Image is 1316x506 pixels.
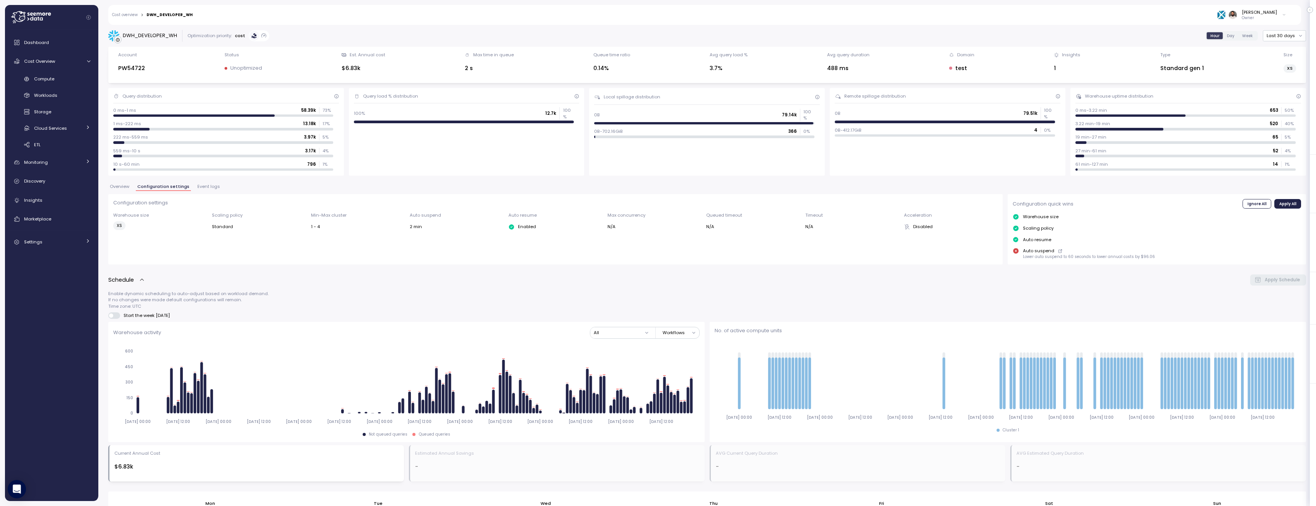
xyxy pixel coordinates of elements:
[366,419,392,424] tspan: [DATE] 00:00
[1009,415,1033,420] tspan: [DATE] 12:00
[1265,275,1300,285] span: Apply Schedule
[726,415,752,420] tspan: [DATE] 00:00
[716,462,1000,471] div: -
[604,94,660,100] div: Local spillage distribution
[1160,64,1204,73] div: Standard gen 1
[848,415,872,420] tspan: [DATE] 12:00
[1250,415,1274,420] tspan: [DATE] 12:00
[1129,415,1155,420] tspan: [DATE] 00:00
[904,212,998,218] p: Acceleration
[835,110,840,116] p: 0B
[803,109,814,121] p: 100 %
[1279,199,1296,208] span: Apply All
[113,161,140,167] p: 10 s-60 min
[1270,121,1278,127] p: 520
[34,109,51,115] span: Storage
[123,32,177,39] div: DWH_DEVELOPER_WH
[205,419,231,424] tspan: [DATE] 00:00
[1075,161,1108,167] p: 61 min-127 min
[114,462,399,471] div: $6.83k
[788,128,797,134] p: 366
[590,327,653,338] button: All
[1034,127,1037,133] p: 4
[84,15,93,20] button: Collapse navigation
[166,419,190,424] tspan: [DATE] 12:00
[1243,199,1271,208] button: Ignore All
[369,432,407,437] div: Not queued queries
[473,52,514,58] div: Max time in queue
[949,64,974,73] div: test
[1075,121,1110,127] p: 3.22 min-19 min
[113,121,141,127] p: 1 ms-222 ms
[807,415,833,420] tspan: [DATE] 00:00
[1023,248,1054,254] p: Auto suspend
[322,107,333,113] p: 73 %
[447,419,473,424] tspan: [DATE] 00:00
[1003,428,1019,433] div: Cluster 1
[8,174,95,189] a: Discovery
[710,52,748,58] div: Avg query load %
[8,73,95,85] a: Compute
[322,134,333,140] p: 5 %
[1285,148,1295,154] p: 4 %
[1090,415,1114,420] tspan: [DATE] 12:00
[34,125,67,131] span: Cloud Services
[827,52,870,58] div: Avg query duration
[235,33,245,39] p: cost
[24,239,42,245] span: Settings
[1263,30,1306,41] button: Last 30 days
[108,276,145,284] button: Schedule
[488,419,512,424] tspan: [DATE] 12:00
[322,148,333,154] p: 4 %
[1209,415,1235,420] tspan: [DATE] 00:00
[419,432,450,437] div: Queued queries
[108,291,1306,309] p: Enable dynamic scheduling to auto-adjust based on workload demand. If no changes were made defaul...
[508,224,602,230] div: Enabled
[125,419,151,424] tspan: [DATE] 00:00
[415,462,700,471] div: -
[1285,161,1295,167] p: 1 %
[710,64,748,73] div: 3.7%
[354,110,365,116] p: 100%
[1248,199,1267,208] span: Ignore All
[1242,9,1277,15] div: [PERSON_NAME]
[305,148,316,154] p: 3.17k
[968,415,994,420] tspan: [DATE] 00:00
[465,64,513,73] div: 2 s
[342,64,385,73] div: $6.83k
[8,35,95,50] a: Dashboard
[24,159,48,165] span: Monitoring
[117,222,122,230] span: XS
[887,415,913,420] tspan: [DATE] 00:00
[1250,274,1306,286] button: Apply Schedule
[301,107,316,113] p: 58.39k
[112,13,138,17] a: Cost overview
[147,13,193,17] div: DWH_DEVELOPER_WH
[568,419,593,424] tspan: [DATE] 12:00
[1044,127,1055,133] p: 0 %
[34,92,57,98] span: Workloads
[230,64,262,72] p: Unoptimized
[1272,134,1278,140] p: 65
[24,39,49,46] span: Dashboard
[827,64,870,73] div: 488 ms
[608,419,634,424] tspan: [DATE] 00:00
[608,212,701,218] p: Max concurrency
[1075,148,1106,154] p: 27 min-61 min
[1062,52,1080,58] div: Insights
[1016,462,1301,471] div: -
[1270,107,1278,113] p: 653
[113,329,161,336] p: Warehouse activity
[8,193,95,208] a: Insights
[844,93,906,99] div: Remote spillage distribution
[118,52,137,58] div: Account
[957,52,974,58] div: Domain
[767,415,792,420] tspan: [DATE] 12:00
[1285,134,1295,140] p: 5 %
[1044,107,1055,120] p: 100 %
[8,54,95,69] a: Cost Overview
[130,411,133,416] tspan: 0
[1085,93,1153,99] div: Warehouse uptime distribution
[716,450,778,456] div: AVG Current Query Duration
[24,178,45,184] span: Discovery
